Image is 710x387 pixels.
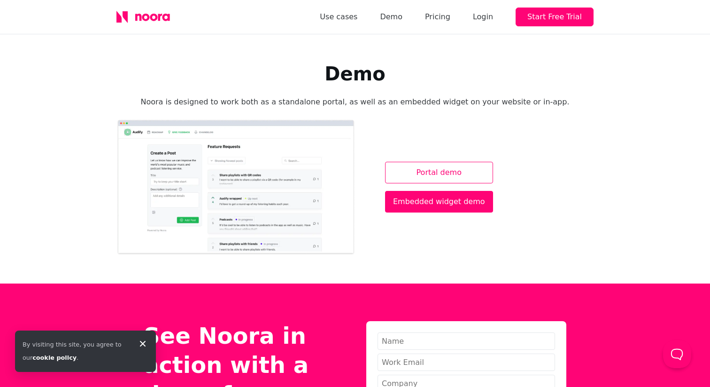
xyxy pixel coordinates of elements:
[116,96,594,108] p: Noora is designed to work both as a standalone portal, as well as an embedded widget on your webs...
[385,162,493,183] a: Portal demo
[320,10,357,24] a: Use cases
[378,332,555,350] input: Name
[473,10,493,24] div: Login
[116,63,594,85] h1: Demo
[116,119,355,255] img: A preview of Noora's standalone portal
[23,338,130,364] div: By visiting this site, you agree to our .
[385,191,493,213] a: Embedded widget demo
[32,354,77,361] a: cookie policy
[378,354,555,371] input: Work Email
[516,8,594,26] button: Start Free Trial
[663,340,691,368] iframe: Help Scout Beacon - Open
[425,10,450,24] a: Pricing
[380,10,402,24] a: Demo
